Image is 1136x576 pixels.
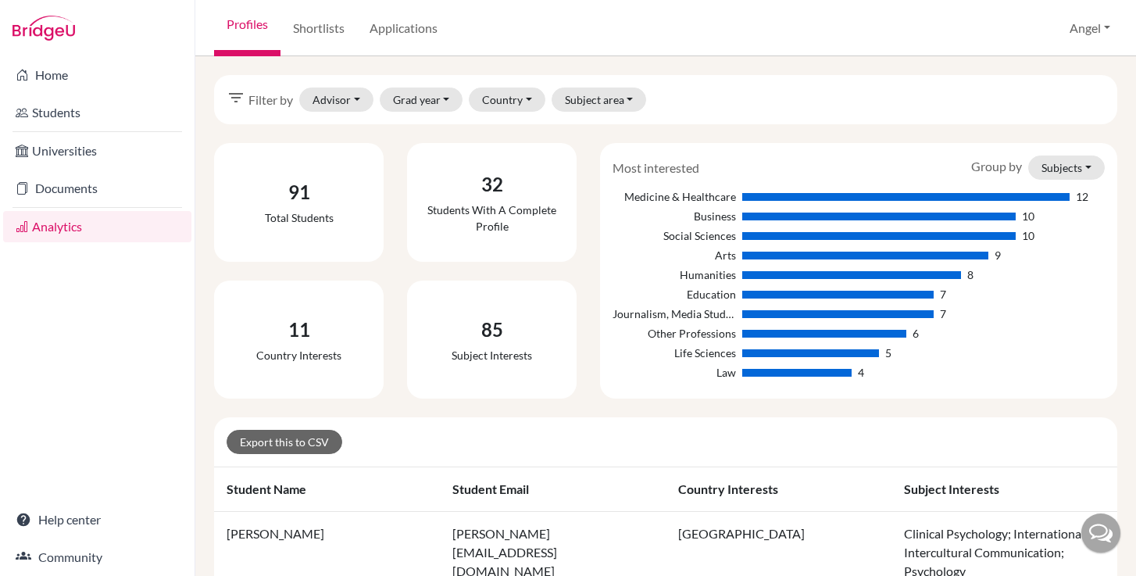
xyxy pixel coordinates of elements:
[959,156,1116,180] div: Group by
[265,209,334,226] div: Total students
[885,345,891,361] div: 5
[891,467,1117,512] th: Subject interests
[440,467,666,512] th: Student email
[967,267,973,283] div: 8
[613,227,735,244] div: Social Sciences
[666,467,891,512] th: Country interests
[613,188,735,205] div: Medicine & Healthcare
[227,430,342,454] a: Export this to CSV
[613,306,735,322] div: Journalism, Media Studies & Communication
[552,88,647,112] button: Subject area
[995,247,1001,263] div: 9
[256,347,341,363] div: Country interests
[613,286,735,302] div: Education
[940,286,946,302] div: 7
[256,316,341,344] div: 11
[1022,208,1034,224] div: 10
[420,170,564,199] div: 32
[299,88,373,112] button: Advisor
[452,316,532,344] div: 85
[3,135,191,166] a: Universities
[380,88,463,112] button: Grad year
[3,211,191,242] a: Analytics
[913,325,919,342] div: 6
[469,88,545,112] button: Country
[248,91,293,109] span: Filter by
[420,202,564,234] div: Students with a complete profile
[214,467,440,512] th: Student name
[858,364,864,381] div: 4
[613,267,735,283] div: Humanities
[3,504,191,535] a: Help center
[227,88,245,107] i: filter_list
[613,208,735,224] div: Business
[601,159,711,177] div: Most interested
[3,542,191,573] a: Community
[1076,188,1088,205] div: 12
[613,325,735,342] div: Other Professions
[613,364,735,381] div: Law
[452,347,532,363] div: Subject interests
[613,345,735,361] div: Life Sciences
[3,173,191,204] a: Documents
[265,178,334,206] div: 91
[613,247,735,263] div: Arts
[940,306,946,322] div: 7
[13,16,75,41] img: Bridge-U
[1022,227,1034,244] div: 10
[1063,13,1117,43] button: Angel
[1028,156,1105,180] button: Subjects
[3,59,191,91] a: Home
[3,97,191,128] a: Students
